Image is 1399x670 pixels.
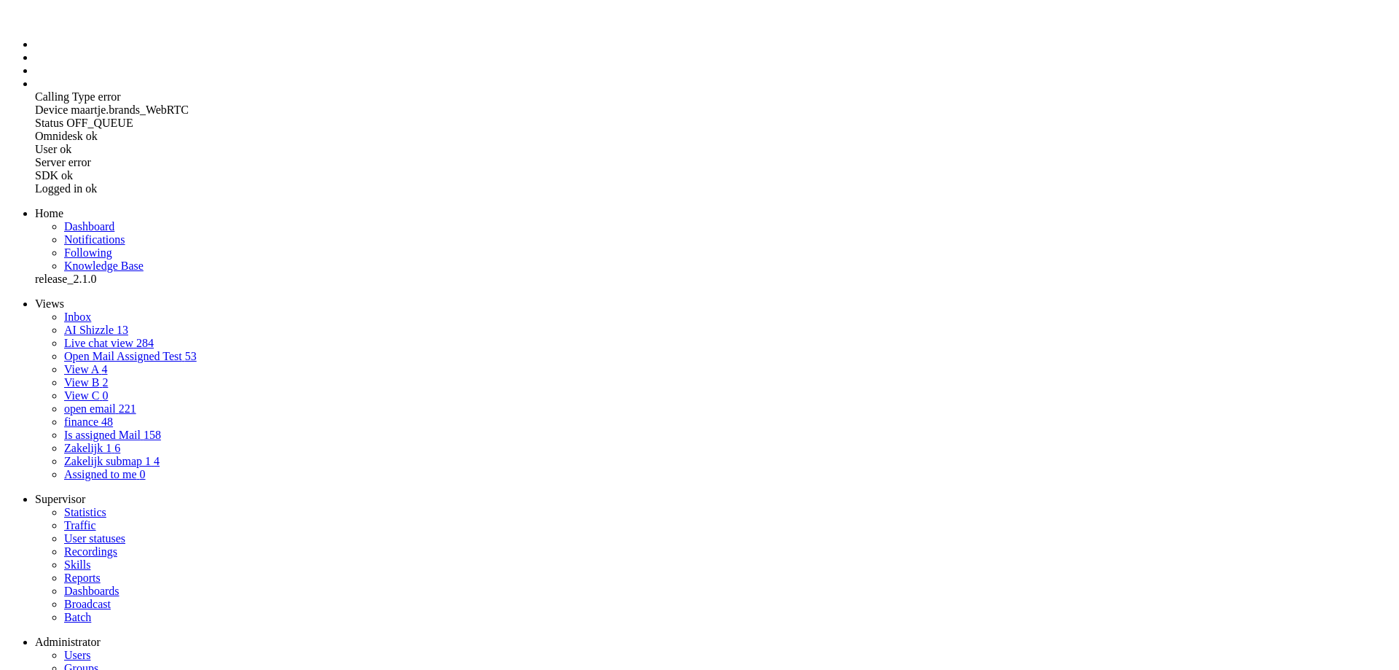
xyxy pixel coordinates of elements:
[35,130,83,142] span: Omnidesk
[64,376,108,389] a: View B 2
[64,337,154,349] a: Live chat view 284
[64,455,151,467] span: Zakelijk submap 1
[98,90,121,103] span: error
[64,389,99,402] span: View C
[64,402,136,415] a: open email 221
[71,104,189,116] span: maartje.brands_WebRTC
[68,156,91,168] span: error
[154,455,160,467] span: 4
[64,532,125,545] a: User statuses
[35,12,60,24] a: Omnidesk
[136,337,154,349] span: 284
[64,585,119,597] a: Dashboards
[64,260,144,272] a: Knowledge base
[64,506,106,518] a: translate('statistics')
[85,182,97,195] span: ok
[64,220,114,233] span: Dashboard
[114,442,120,454] span: 6
[35,297,1393,311] li: Views
[64,363,107,375] a: View A 4
[35,169,58,182] span: SDK
[64,429,161,441] a: Is assigned Mail 158
[64,455,160,467] a: Zakelijk submap 1 4
[35,104,68,116] span: Device
[35,64,1393,77] li: Supervisor menu
[64,324,128,336] a: AI Shizzle 13
[35,207,1393,220] li: Home menu item
[144,429,161,441] span: 158
[64,337,133,349] span: Live chat view
[64,519,96,531] a: Traffic
[64,558,90,571] a: Skills
[35,51,1393,64] li: Tickets menu
[140,468,146,480] span: 0
[61,169,73,182] span: ok
[64,572,101,584] a: Reports
[35,636,1393,649] li: Administrator
[60,143,71,155] span: ok
[64,350,182,362] span: Open Mail Assigned Test
[64,311,91,323] a: Inbox
[64,376,99,389] span: View B
[64,611,91,623] a: Batch
[64,442,111,454] span: Zakelijk 1
[35,493,1393,506] li: Supervisor
[86,130,98,142] span: ok
[64,416,113,428] a: finance 48
[64,416,98,428] span: finance
[35,38,1393,51] li: Dashboard menu
[64,233,125,246] a: Notifications menu item
[101,363,107,375] span: 4
[185,350,197,362] span: 53
[119,402,136,415] span: 221
[64,649,90,661] a: Users
[64,220,114,233] a: Dashboard menu item
[35,182,82,195] span: Logged in
[64,350,197,362] a: Open Mail Assigned Test 53
[117,324,128,336] span: 13
[35,77,1393,90] li: Admin menu
[35,156,66,168] span: Server
[64,363,98,375] span: View A
[6,12,1393,195] ul: Menu
[64,545,117,558] a: Recordings
[64,246,112,259] a: Following
[64,468,137,480] span: Assigned to me
[64,468,146,480] a: Assigned to me 0
[64,402,116,415] span: open email
[35,273,96,285] span: release_2.1.0
[102,389,108,402] span: 0
[64,429,141,441] span: Is assigned Mail
[64,389,108,402] a: View C 0
[102,376,108,389] span: 2
[64,442,120,454] a: Zakelijk 1 6
[35,90,95,103] span: Calling Type
[64,324,114,336] span: AI Shizzle
[66,117,133,129] span: OFF_QUEUE
[64,506,106,518] span: Statistics
[35,117,63,129] span: Status
[64,260,144,272] span: Knowledge Base
[6,207,1393,286] ul: dashboard menu items
[64,598,111,610] a: Broadcast
[64,233,125,246] span: Notifications
[35,143,57,155] span: User
[101,416,113,428] span: 48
